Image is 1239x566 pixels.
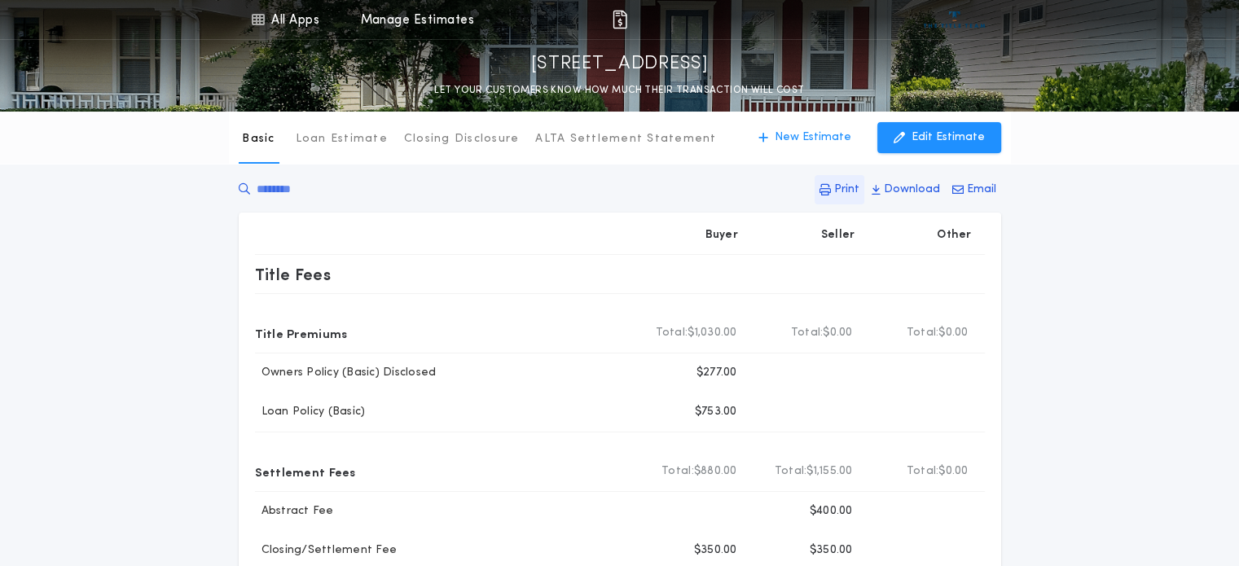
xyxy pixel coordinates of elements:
[255,503,334,520] p: Abstract Fee
[810,542,853,559] p: $350.00
[742,122,868,153] button: New Estimate
[695,404,737,420] p: $753.00
[877,122,1001,153] button: Edit Estimate
[661,463,694,480] b: Total:
[535,131,716,147] p: ALTA Settlement Statement
[434,82,804,99] p: LET YOUR CUSTOMERS KNOW HOW MUCH THEIR TRANSACTION WILL COST
[938,325,968,341] span: $0.00
[791,325,824,341] b: Total:
[867,175,945,204] button: Download
[255,404,366,420] p: Loan Policy (Basic)
[255,261,332,287] p: Title Fees
[255,542,398,559] p: Closing/Settlement Fee
[705,227,738,244] p: Buyer
[884,182,940,198] p: Download
[815,175,864,204] button: Print
[255,459,356,485] p: Settlement Fees
[242,131,275,147] p: Basic
[907,463,939,480] b: Total:
[821,227,855,244] p: Seller
[924,11,985,28] img: vs-icon
[810,503,853,520] p: $400.00
[694,463,737,480] span: $880.00
[404,131,520,147] p: Closing Disclosure
[775,129,851,146] p: New Estimate
[531,51,709,77] p: [STREET_ADDRESS]
[255,320,348,346] p: Title Premiums
[806,463,852,480] span: $1,155.00
[947,175,1001,204] button: Email
[775,463,807,480] b: Total:
[694,542,737,559] p: $350.00
[907,325,939,341] b: Total:
[255,365,437,381] p: Owners Policy (Basic) Disclosed
[834,182,859,198] p: Print
[296,131,388,147] p: Loan Estimate
[967,182,996,198] p: Email
[656,325,688,341] b: Total:
[912,129,985,146] p: Edit Estimate
[696,365,737,381] p: $277.00
[937,227,971,244] p: Other
[688,325,736,341] span: $1,030.00
[938,463,968,480] span: $0.00
[610,10,630,29] img: img
[823,325,852,341] span: $0.00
